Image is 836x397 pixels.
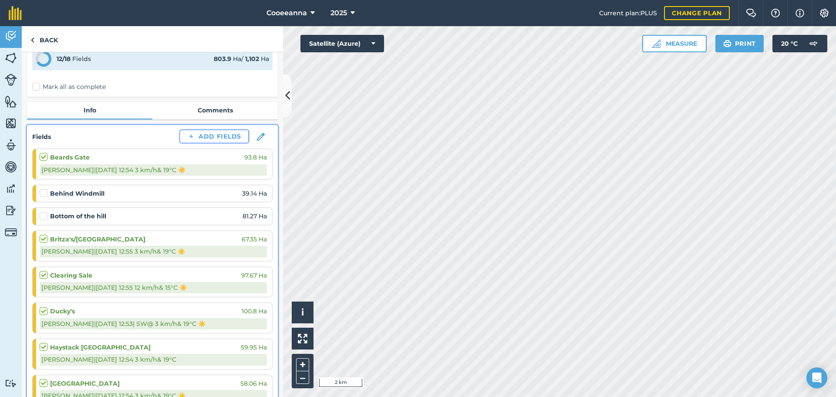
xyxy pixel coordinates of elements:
img: svg+xml;base64,PD94bWwgdmVyc2lvbj0iMS4wIiBlbmNvZGluZz0idXRmLTgiPz4KPCEtLSBHZW5lcmF0b3I6IEFkb2JlIE... [805,35,822,52]
span: 100.8 Ha [242,306,267,316]
img: svg+xml;base64,PHN2ZyB4bWxucz0iaHR0cDovL3d3dy53My5vcmcvMjAwMC9zdmciIHdpZHRoPSI5IiBoZWlnaHQ9IjI0Ii... [30,35,34,45]
a: Change plan [664,6,730,20]
img: A cog icon [819,9,829,17]
strong: Behind Windmill [50,189,104,198]
img: svg+xml;base64,PD94bWwgdmVyc2lvbj0iMS4wIiBlbmNvZGluZz0idXRmLTgiPz4KPCEtLSBHZW5lcmF0b3I6IEFkb2JlIE... [5,139,17,152]
img: svg+xml;base64,PHN2ZyB4bWxucz0iaHR0cDovL3d3dy53My5vcmcvMjAwMC9zdmciIHdpZHRoPSIxNyIgaGVpZ2h0PSIxNy... [796,8,804,18]
button: – [296,371,309,384]
strong: Bottom of the hill [50,211,106,221]
img: svg+xml;base64,PD94bWwgdmVyc2lvbj0iMS4wIiBlbmNvZGluZz0idXRmLTgiPz4KPCEtLSBHZW5lcmF0b3I6IEFkb2JlIE... [5,226,17,238]
img: Four arrows, one pointing top left, one top right, one bottom right and the last bottom left [298,334,307,343]
img: svg+xml;base64,PD94bWwgdmVyc2lvbj0iMS4wIiBlbmNvZGluZz0idXRmLTgiPz4KPCEtLSBHZW5lcmF0b3I6IEFkb2JlIE... [5,379,17,387]
div: [PERSON_NAME] | [DATE] 12:54 3 km/h & 19 ° C [40,354,267,365]
a: Info [27,102,152,119]
span: 2025 [330,8,347,18]
button: + [296,358,309,371]
strong: 803.9 [214,55,231,63]
span: i [301,307,304,318]
img: A question mark icon [770,9,781,17]
button: Measure [642,35,707,52]
div: [PERSON_NAME] | [DATE] 12:53 | SW @ 3 km/h & 19 ° C ☀️ [40,318,267,329]
span: 93.8 Ha [244,153,267,162]
div: [PERSON_NAME] | [DATE] 12:55 3 km/h & 19 ° C ☀️ [40,246,267,257]
div: Open Intercom Messenger [806,367,827,388]
strong: Beards Gate [50,153,90,162]
strong: 12 / 18 [57,55,71,63]
img: svg+xml;base64,PD94bWwgdmVyc2lvbj0iMS4wIiBlbmNvZGluZz0idXRmLTgiPz4KPCEtLSBHZW5lcmF0b3I6IEFkb2JlIE... [5,74,17,86]
span: 59.95 Ha [241,343,267,352]
strong: Ducky's [50,306,75,316]
img: svg+xml;base64,PHN2ZyB3aWR0aD0iMTgiIGhlaWdodD0iMTgiIHZpZXdCb3g9IjAgMCAxOCAxOCIgZmlsbD0ibm9uZSIgeG... [257,133,265,141]
button: Satellite (Azure) [300,35,384,52]
span: 58.06 Ha [240,379,267,388]
strong: 1,102 [245,55,259,63]
a: Back [22,26,67,52]
img: fieldmargin Logo [9,6,22,20]
span: 20 ° C [781,35,798,52]
strong: Britza's/[GEOGRAPHIC_DATA] [50,234,145,244]
img: svg+xml;base64,PHN2ZyB4bWxucz0iaHR0cDovL3d3dy53My5vcmcvMjAwMC9zdmciIHdpZHRoPSI1NiIgaGVpZ2h0PSI2MC... [5,95,17,108]
img: svg+xml;base64,PD94bWwgdmVyc2lvbj0iMS4wIiBlbmNvZGluZz0idXRmLTgiPz4KPCEtLSBHZW5lcmF0b3I6IEFkb2JlIE... [5,182,17,195]
img: svg+xml;base64,PHN2ZyB4bWxucz0iaHR0cDovL3d3dy53My5vcmcvMjAwMC9zdmciIHdpZHRoPSI1NiIgaGVpZ2h0PSI2MC... [5,51,17,64]
span: Cooeeanna [266,8,307,18]
div: [PERSON_NAME] | [DATE] 12:54 3 km/h & 19 ° C ☀️ [40,164,267,176]
label: Mark all as complete [32,82,106,92]
button: Add Fields [180,130,248,143]
strong: Clearing Sale [50,271,92,280]
span: Current plan : PLUS [599,8,657,18]
button: i [292,302,313,323]
span: 81.27 Ha [243,211,267,221]
img: svg+xml;base64,PD94bWwgdmVyc2lvbj0iMS4wIiBlbmNvZGluZz0idXRmLTgiPz4KPCEtLSBHZW5lcmF0b3I6IEFkb2JlIE... [5,30,17,43]
img: Two speech bubbles overlapping with the left bubble in the forefront [746,9,756,17]
span: 97.67 Ha [241,271,267,280]
button: Print [715,35,764,52]
span: 39.14 Ha [242,189,267,198]
img: svg+xml;base64,PHN2ZyB4bWxucz0iaHR0cDovL3d3dy53My5vcmcvMjAwMC9zdmciIHdpZHRoPSI1NiIgaGVpZ2h0PSI2MC... [5,117,17,130]
button: 20 °C [772,35,827,52]
img: svg+xml;base64,PD94bWwgdmVyc2lvbj0iMS4wIiBlbmNvZGluZz0idXRmLTgiPz4KPCEtLSBHZW5lcmF0b3I6IEFkb2JlIE... [5,204,17,217]
strong: [GEOGRAPHIC_DATA] [50,379,120,388]
a: Comments [152,102,278,119]
strong: Haystack [GEOGRAPHIC_DATA] [50,343,151,352]
div: [PERSON_NAME] | [DATE] 12:55 12 km/h & 15 ° C ☀️ [40,282,267,293]
img: Ruler icon [652,39,661,48]
img: svg+xml;base64,PD94bWwgdmVyc2lvbj0iMS4wIiBlbmNvZGluZz0idXRmLTgiPz4KPCEtLSBHZW5lcmF0b3I6IEFkb2JlIE... [5,160,17,173]
img: svg+xml;base64,PHN2ZyB4bWxucz0iaHR0cDovL3d3dy53My5vcmcvMjAwMC9zdmciIHdpZHRoPSIxOSIgaGVpZ2h0PSIyNC... [723,38,731,49]
div: Fields [57,54,91,64]
div: Ha / Ha [214,54,269,64]
span: 67.35 Ha [242,234,267,244]
h4: Fields [32,132,51,142]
